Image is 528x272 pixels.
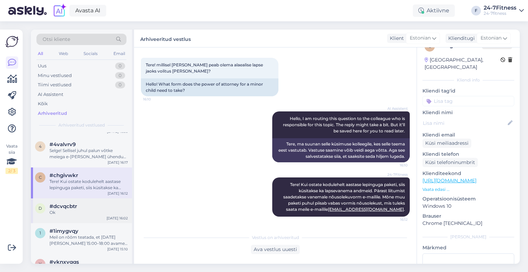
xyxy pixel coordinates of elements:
div: Arhiveeritud [38,110,67,117]
div: Tere, ma suunan selle küsimuse kolleegile, kes selle teema eest vastutab. Vastuse saamine võib ve... [272,138,410,162]
span: Otsi kliente [43,36,70,43]
span: #chgivwkr [49,172,78,178]
img: explore-ai [52,3,67,18]
div: Kliendi info [422,77,514,83]
div: Hello! What form does the power of attorney for a minor child need to take? [141,78,278,96]
div: 0 [115,63,125,69]
div: F [471,6,481,15]
a: 24-7Fitness24-7fitness [484,5,524,16]
div: All [36,49,44,58]
div: [DATE] 15:10 [107,247,128,252]
p: Kliendi telefon [422,151,514,158]
div: Klienditugi [445,35,475,42]
span: Hello, I am routing this question to the colleague who is responsible for this topic. The reply m... [283,116,406,133]
a: [URL][DOMAIN_NAME] [422,177,476,184]
p: Brauser [422,213,514,220]
span: 16:12 [382,217,408,222]
span: Tere! Kui ostate kodulehelt aastase lepinguga paketi, siis küsitakse ka lapsevanema andmeid. Pära... [283,182,406,212]
div: 0 [115,81,125,88]
div: Email [112,49,126,58]
div: Aktiivne [413,4,455,17]
div: [DATE] 16:17 [108,160,128,165]
span: 1 [40,230,41,236]
p: Chrome [TECHNICAL_ID] [422,220,514,227]
div: 24-7fitness [484,11,516,16]
div: Minu vestlused [38,72,72,79]
span: y [39,261,42,266]
p: Vaata edasi ... [422,186,514,193]
span: Vestlus on arhiveeritud [252,235,299,241]
span: #4valvrv9 [49,141,76,148]
p: Windows 10 [422,203,514,210]
div: Tiimi vestlused [38,81,71,88]
p: Klienditeekond [422,170,514,177]
div: Vaata siia [5,143,18,174]
span: 16:10 [143,97,169,102]
span: c [39,175,42,180]
span: 16:10 [382,163,408,168]
span: 24-7Fitness [382,172,408,177]
span: AI Assistent [382,106,408,111]
span: Estonian [481,34,502,42]
div: Ava vestlus uuesti [251,245,300,254]
p: Märkmed [422,244,514,251]
p: Operatsioonisüsteem [422,195,514,203]
div: 2 / 3 [5,168,18,174]
span: d [38,206,42,211]
img: Askly Logo [5,35,19,48]
div: Uus [38,63,46,69]
div: Klient [387,35,404,42]
p: Kliendi nimi [422,109,514,116]
div: [PERSON_NAME] [422,234,514,240]
div: 0 [115,72,125,79]
div: Küsi telefoninumbrit [422,158,478,167]
div: Ok [49,209,128,216]
div: Kõik [38,100,48,107]
input: Lisa nimi [423,119,506,127]
div: [DATE] 16:02 [107,216,128,221]
span: #yknxyggs [49,259,79,265]
span: Tere! millisel [PERSON_NAME] peab olema alaealise lapse jaoks volitus [PERSON_NAME]? [146,62,264,74]
label: Arhiveeritud vestlus [140,34,191,43]
div: [GEOGRAPHIC_DATA], [GEOGRAPHIC_DATA] [425,56,500,71]
div: Küsi meiliaadressi [422,139,471,148]
p: Kliendi tag'id [422,87,514,95]
div: Selge! Sellisel juhul palun võtke meiega e-[PERSON_NAME] ühendust ja kirjutage, et soovite osta l... [49,148,128,160]
span: 4 [39,144,42,149]
span: Estonian [410,34,431,42]
div: Tere! Kui ostate kodulehelt aastase lepinguga paketi, siis küsitakse ka lapsevanema andmeid. Pära... [49,178,128,191]
div: 24-7Fitness [484,5,516,11]
div: Web [57,49,69,58]
span: Arhiveeritud vestlused [58,122,105,128]
a: [EMAIL_ADDRESS][DOMAIN_NAME] [328,207,404,212]
div: Socials [82,49,99,58]
span: #dcvqcbtr [49,203,77,209]
div: AI Assistent [38,91,63,98]
div: Meil on rõõm teatada, et [DATE][PERSON_NAME] 15:00–18:00 avame uhiuue 24-7 fitness klubi aadressi... [49,234,128,247]
span: #1imygvqy [49,228,78,234]
a: Avasta AI [69,5,106,17]
p: Kliendi email [422,131,514,139]
div: [DATE] 16:12 [108,191,128,196]
input: Lisa tag [422,96,514,106]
